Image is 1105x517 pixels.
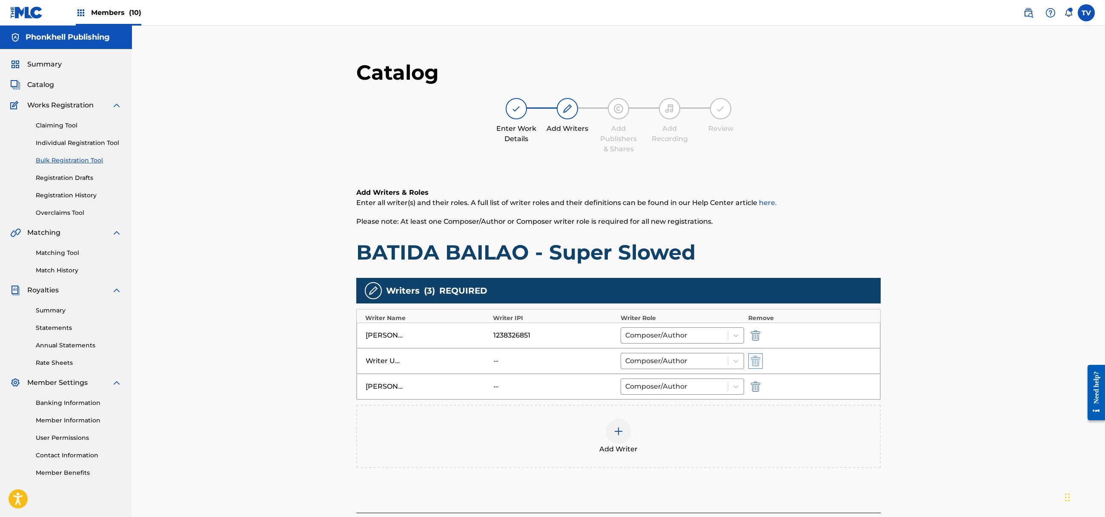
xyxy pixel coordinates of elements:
[26,32,110,42] h5: Phonkhell Publishing
[1023,8,1033,18] img: search
[1065,485,1070,510] div: Ziehen
[10,6,43,19] img: MLC Logo
[36,468,122,477] a: Member Benefits
[356,60,881,85] h1: Catalog
[648,124,691,144] div: Add Recording
[368,286,378,296] img: writers
[1020,4,1037,21] a: Public Search
[112,285,122,295] img: expand
[10,80,54,90] a: CatalogCatalog
[1062,476,1105,517] iframe: Chat Widget
[748,314,872,323] div: Remove
[27,285,59,295] span: Royalties
[36,451,122,460] a: Contact Information
[112,228,122,238] img: expand
[36,323,122,332] a: Statements
[699,124,742,134] div: Review
[759,199,777,207] a: here.
[356,217,713,225] span: Please note: At least one Composer/Author or Composer writer role is required for all new registr...
[1064,9,1073,17] div: Notifications
[493,314,616,323] div: Writer IPI
[36,341,122,350] a: Annual Statements
[10,228,21,238] img: Matching
[10,32,20,43] img: Accounts
[1062,476,1105,517] div: Chat-Widget
[10,285,20,295] img: Royalties
[1042,4,1059,21] div: Help
[36,266,122,275] a: Match History
[495,124,538,144] div: Enter Work Details
[36,358,122,367] a: Rate Sheets
[112,378,122,388] img: expand
[129,9,141,17] span: (10)
[10,59,62,69] a: SummarySummary
[36,208,122,217] a: Overclaims Tool
[716,104,726,114] img: step indicator icon for Review
[424,284,435,297] span: ( 3 )
[546,124,589,134] div: Add Writers
[562,104,573,114] img: step indicator icon for Add Writers
[76,8,86,18] img: Top Rightsholders
[356,188,881,198] h6: Add Writers & Roles
[36,416,122,425] a: Member Information
[36,191,122,200] a: Registration History
[1081,358,1105,427] iframe: Resource Center
[511,104,521,114] img: step indicator icon for Enter Work Details
[613,426,624,436] img: add
[36,173,122,182] a: Registration Drafts
[112,100,122,110] img: expand
[599,444,638,454] span: Add Writer
[751,381,760,392] img: 12a2ab48e56ec057fbd8.svg
[356,199,777,207] span: Enter all writer(s) and their roles. A full list of writer roles and their definitions can be fou...
[10,80,20,90] img: Catalog
[10,100,21,110] img: Works Registration
[10,59,20,69] img: Summary
[36,121,122,130] a: Claiming Tool
[664,104,675,114] img: step indicator icon for Add Recording
[613,104,624,114] img: step indicator icon for Add Publishers & Shares
[356,240,881,265] h1: BATIDA BAILAO - Super Slowed
[36,139,122,147] a: Individual Registration Tool
[36,306,122,315] a: Summary
[36,433,122,442] a: User Permissions
[1045,8,1056,18] img: help
[439,284,487,297] span: REQUIRED
[27,228,60,238] span: Matching
[365,314,489,323] div: Writer Name
[36,399,122,407] a: Banking Information
[10,378,20,388] img: Member Settings
[27,59,62,69] span: Summary
[27,378,88,388] span: Member Settings
[621,314,744,323] div: Writer Role
[36,156,122,165] a: Bulk Registration Tool
[36,248,122,257] a: Matching Tool
[597,124,640,154] div: Add Publishers & Shares
[1078,4,1095,21] div: User Menu
[386,284,420,297] span: Writers
[751,356,760,366] img: 12a2ab48e56ec057fbd8.svg
[27,100,94,110] span: Works Registration
[751,330,760,341] img: 12a2ab48e56ec057fbd8.svg
[27,80,54,90] span: Catalog
[91,8,141,17] span: Members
